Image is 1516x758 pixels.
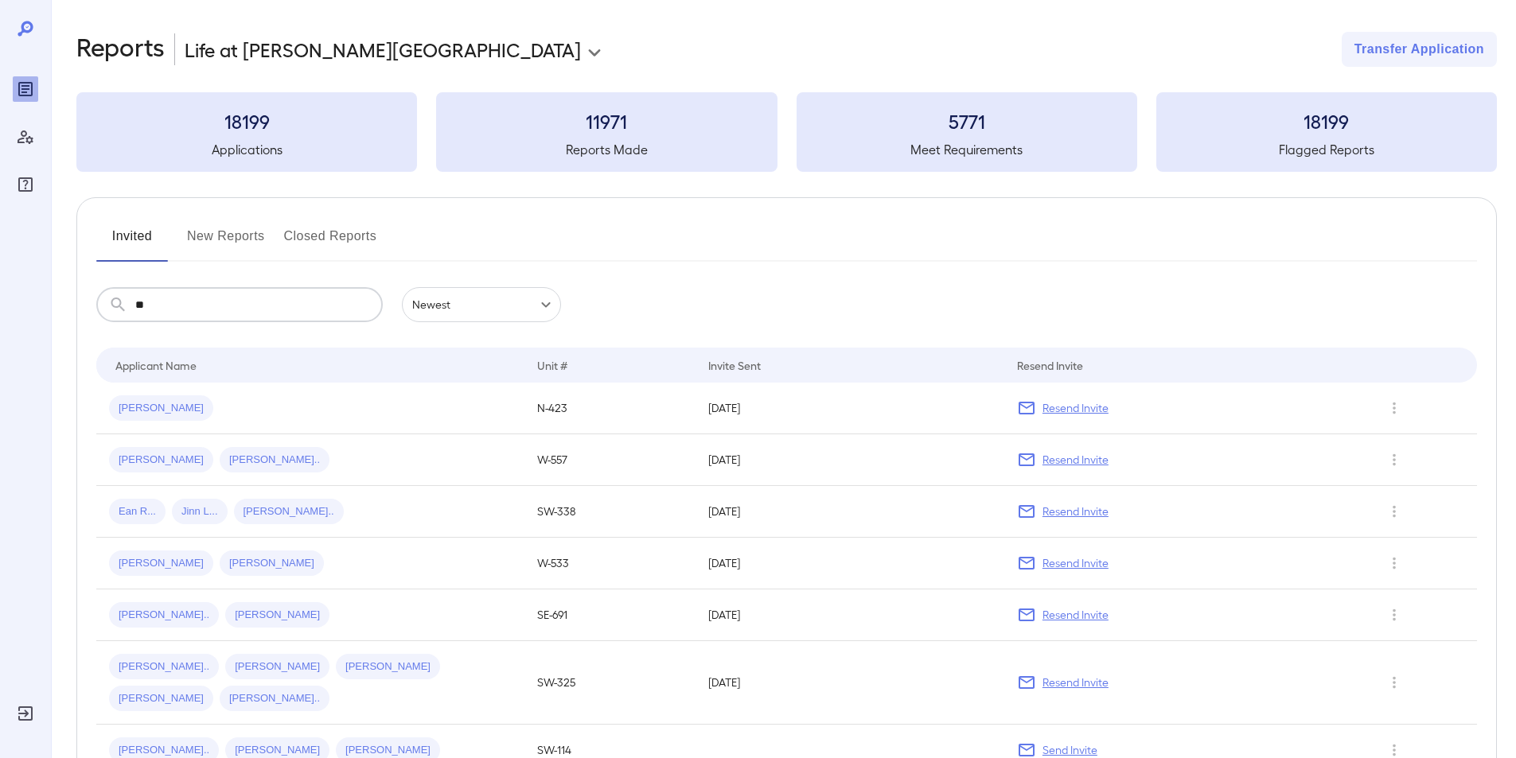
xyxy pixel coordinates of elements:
[220,691,329,706] span: [PERSON_NAME]..
[225,743,329,758] span: [PERSON_NAME]
[708,356,761,375] div: Invite Sent
[220,556,324,571] span: [PERSON_NAME]
[1382,550,1407,576] button: Row Actions
[524,486,696,538] td: SW-338
[797,140,1137,159] h5: Meet Requirements
[13,172,38,197] div: FAQ
[696,434,1004,486] td: [DATE]
[109,608,219,623] span: [PERSON_NAME]..
[13,701,38,726] div: Log Out
[402,287,561,322] div: Newest
[1342,32,1497,67] button: Transfer Application
[76,32,165,67] h2: Reports
[436,140,777,159] h5: Reports Made
[109,743,219,758] span: [PERSON_NAME]..
[109,691,213,706] span: [PERSON_NAME]
[1042,742,1097,758] p: Send Invite
[1042,503,1109,519] p: Resend Invite
[234,504,344,519] span: [PERSON_NAME]..
[797,108,1137,134] h3: 5771
[1382,602,1407,628] button: Row Actions
[76,140,417,159] h5: Applications
[1017,356,1083,375] div: Resend Invite
[1382,499,1407,524] button: Row Actions
[696,589,1004,641] td: [DATE]
[13,76,38,102] div: Reports
[115,356,197,375] div: Applicant Name
[76,92,1497,172] summary: 18199Applications11971Reports Made5771Meet Requirements18199Flagged Reports
[524,383,696,434] td: N-423
[436,108,777,134] h3: 11971
[1042,555,1109,571] p: Resend Invite
[109,401,213,416] span: [PERSON_NAME]
[109,504,166,519] span: Ean R...
[1042,674,1109,690] p: Resend Invite
[284,224,377,262] button: Closed Reports
[696,383,1004,434] td: [DATE]
[524,538,696,589] td: W-533
[1042,452,1109,468] p: Resend Invite
[1042,607,1109,623] p: Resend Invite
[225,659,329,674] span: [PERSON_NAME]
[1156,140,1497,159] h5: Flagged Reports
[225,608,329,623] span: [PERSON_NAME]
[524,434,696,486] td: W-557
[524,641,696,725] td: SW-325
[96,224,168,262] button: Invited
[185,37,581,62] p: Life at [PERSON_NAME][GEOGRAPHIC_DATA]
[1382,395,1407,421] button: Row Actions
[696,641,1004,725] td: [DATE]
[109,659,219,674] span: [PERSON_NAME]..
[76,108,417,134] h3: 18199
[696,486,1004,538] td: [DATE]
[13,124,38,150] div: Manage Users
[696,538,1004,589] td: [DATE]
[1382,670,1407,695] button: Row Actions
[336,659,440,674] span: [PERSON_NAME]
[109,453,213,468] span: [PERSON_NAME]
[109,556,213,571] span: [PERSON_NAME]
[220,453,329,468] span: [PERSON_NAME]..
[187,224,265,262] button: New Reports
[537,356,567,375] div: Unit #
[1042,400,1109,416] p: Resend Invite
[1382,447,1407,472] button: Row Actions
[1156,108,1497,134] h3: 18199
[336,743,440,758] span: [PERSON_NAME]
[172,504,228,519] span: Jinn L...
[524,589,696,641] td: SE-691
